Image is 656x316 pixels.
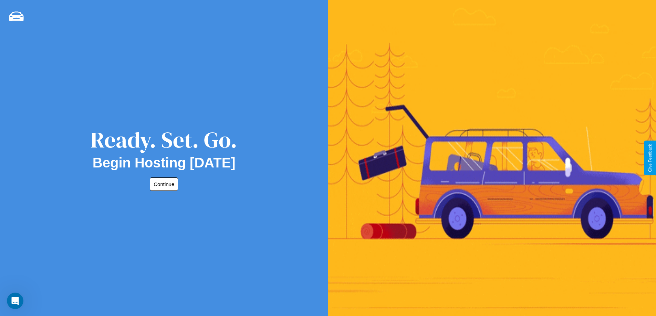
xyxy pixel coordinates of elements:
iframe: Intercom live chat [7,293,23,309]
div: Give Feedback [648,144,653,172]
div: Ready. Set. Go. [91,124,237,155]
h2: Begin Hosting [DATE] [93,155,236,171]
button: Continue [150,177,178,191]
